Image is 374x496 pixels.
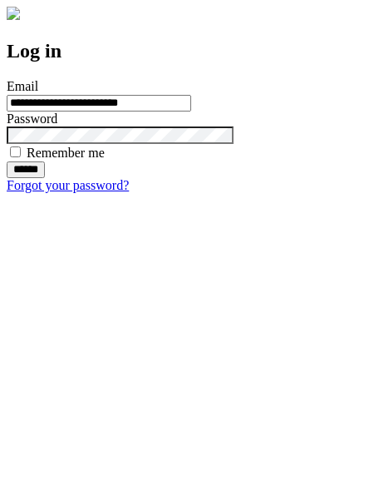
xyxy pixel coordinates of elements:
[7,79,38,93] label: Email
[7,112,57,126] label: Password
[7,7,20,20] img: logo-4e3dc11c47720685a147b03b5a06dd966a58ff35d612b21f08c02c0306f2b779.png
[7,178,129,192] a: Forgot your password?
[7,40,367,62] h2: Log in
[27,146,105,160] label: Remember me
